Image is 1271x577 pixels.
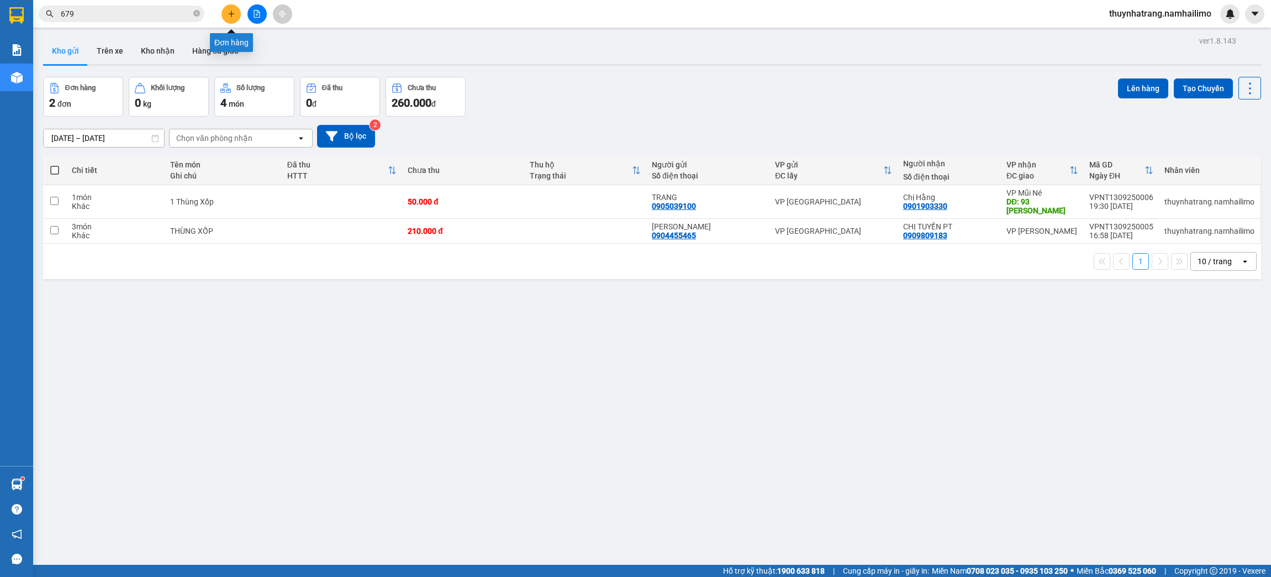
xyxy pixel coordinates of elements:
[386,77,466,117] button: Chưa thu260.000đ
[1089,193,1153,202] div: VPNT1309250006
[1006,188,1078,197] div: VP Mũi Né
[1174,78,1233,98] button: Tạo Chuyến
[176,133,252,144] div: Chọn văn phòng nhận
[652,222,764,231] div: HÙNG HUYỀN
[72,166,159,175] div: Chi tiết
[408,166,519,175] div: Chưa thu
[967,566,1068,575] strong: 0708 023 035 - 0935 103 250
[903,222,995,231] div: CHỊ TUYỀN PT
[775,160,883,169] div: VP gửi
[903,159,995,168] div: Người nhận
[193,9,200,19] span: close-circle
[1006,227,1078,235] div: VP [PERSON_NAME]
[723,565,825,577] span: Hỗ trợ kỹ thuật:
[1089,171,1145,180] div: Ngày ĐH
[193,10,200,17] span: close-circle
[278,10,286,18] span: aim
[408,227,519,235] div: 210.000 đ
[777,566,825,575] strong: 1900 633 818
[392,96,431,109] span: 260.000
[775,227,892,235] div: VP [GEOGRAPHIC_DATA]
[306,96,312,109] span: 0
[843,565,929,577] span: Cung cấp máy in - giấy in:
[903,172,995,181] div: Số điện thoại
[236,84,265,92] div: Số lượng
[1089,160,1145,169] div: Mã GD
[282,156,402,185] th: Toggle SortBy
[49,96,55,109] span: 2
[9,7,24,24] img: logo-vxr
[21,477,24,480] sup: 1
[72,222,159,231] div: 3 món
[170,227,276,235] div: THÙNG XỐP
[46,10,54,18] span: search
[1250,9,1260,19] span: caret-down
[72,193,159,202] div: 1 món
[1164,565,1166,577] span: |
[524,156,646,185] th: Toggle SortBy
[43,77,123,117] button: Đơn hàng2đơn
[1077,565,1156,577] span: Miền Bắc
[903,231,947,240] div: 0909809183
[43,38,88,64] button: Kho gửi
[1109,566,1156,575] strong: 0369 525 060
[72,231,159,240] div: Khác
[12,554,22,564] span: message
[903,202,947,211] div: 0901903330
[183,38,247,64] button: Hàng đã giao
[775,171,883,180] div: ĐC lấy
[151,84,184,92] div: Khối lượng
[65,84,96,92] div: Đơn hàng
[72,202,159,211] div: Khác
[12,504,22,515] span: question-circle
[61,8,191,20] input: Tìm tên, số ĐT hoặc mã đơn
[44,129,164,147] input: Select a date range.
[408,84,436,92] div: Chưa thu
[135,96,141,109] span: 0
[1089,222,1153,231] div: VPNT1309250005
[220,96,226,109] span: 4
[1198,256,1232,267] div: 10 / trang
[312,99,317,108] span: đ
[132,38,183,64] button: Kho nhận
[652,231,696,240] div: 0904455465
[903,193,995,202] div: Chị Hằng
[1199,35,1236,47] div: ver 1.8.143
[652,160,764,169] div: Người gửi
[57,99,71,108] span: đơn
[530,160,632,169] div: Thu hộ
[214,77,294,117] button: Số lượng4món
[1100,7,1220,20] span: thuynhatrang.namhailimo
[322,84,342,92] div: Đã thu
[1210,567,1217,575] span: copyright
[1245,4,1264,24] button: caret-down
[769,156,898,185] th: Toggle SortBy
[1070,569,1074,573] span: ⚪️
[287,171,388,180] div: HTTT
[1089,231,1153,240] div: 16:58 [DATE]
[170,160,276,169] div: Tên món
[1084,156,1159,185] th: Toggle SortBy
[431,99,436,108] span: đ
[253,10,261,18] span: file-add
[775,197,892,206] div: VP [GEOGRAPHIC_DATA]
[11,44,23,56] img: solution-icon
[170,171,276,180] div: Ghi chú
[273,4,292,24] button: aim
[1001,156,1084,185] th: Toggle SortBy
[129,77,209,117] button: Khối lượng0kg
[317,125,375,148] button: Bộ lọc
[1006,197,1078,215] div: DĐ: 93 NGUYỄN ĐÌNH CHIỂU
[1132,253,1149,270] button: 1
[229,99,244,108] span: món
[88,38,132,64] button: Trên xe
[1089,202,1153,211] div: 19:30 [DATE]
[1006,160,1069,169] div: VP nhận
[247,4,267,24] button: file-add
[1164,166,1254,175] div: Nhân viên
[1241,257,1249,266] svg: open
[652,171,764,180] div: Số điện thoại
[652,193,764,202] div: TRANG
[1164,227,1254,235] div: thuynhatrang.namhailimo
[210,33,253,52] div: Đơn hàng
